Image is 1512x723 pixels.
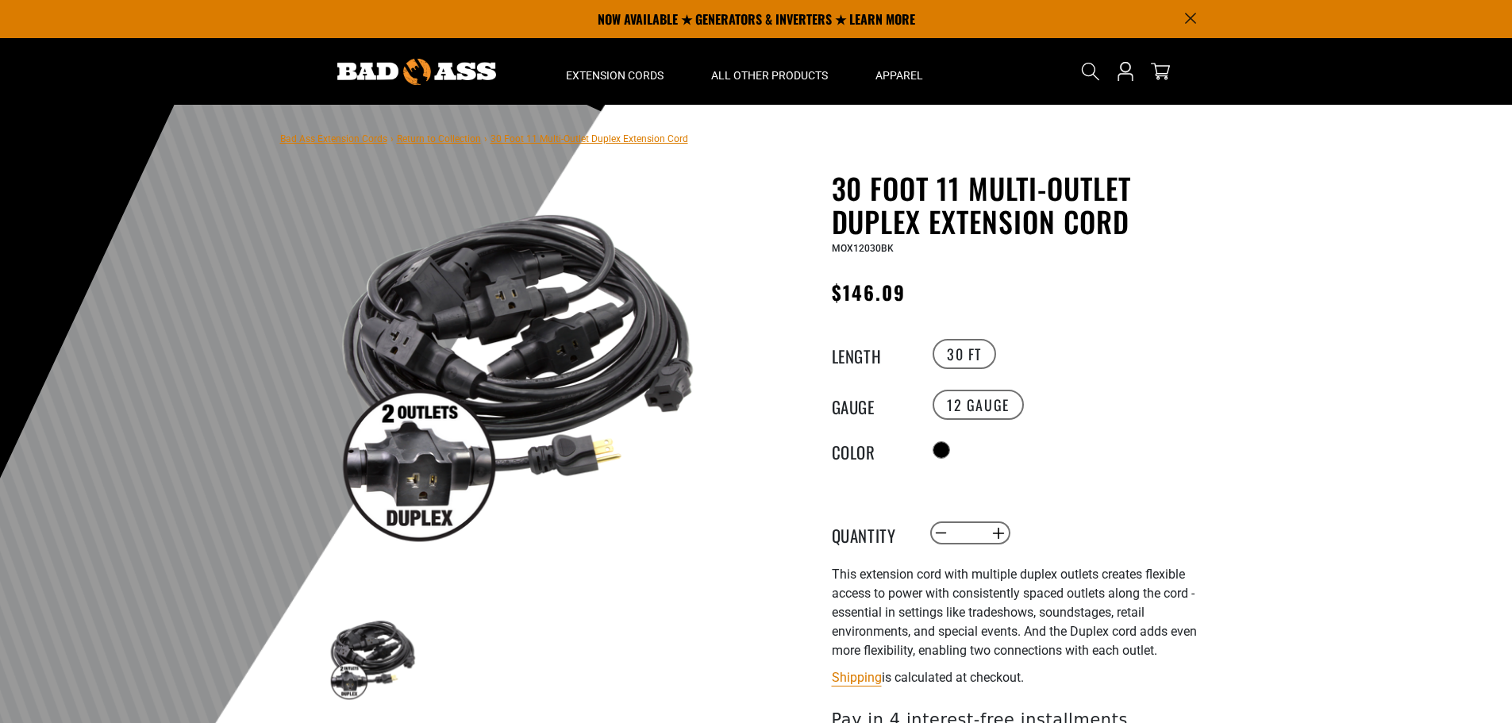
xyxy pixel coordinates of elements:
[542,38,687,105] summary: Extension Cords
[327,175,710,557] img: black
[832,667,1221,688] div: is calculated at checkout.
[832,171,1221,238] h1: 30 Foot 11 Multi-Outlet Duplex Extension Cord
[832,567,1197,658] span: This extension cord with multiple duplex outlets creates flexible access to power with consistent...
[484,133,487,144] span: ›
[832,278,906,306] span: $146.09
[832,344,911,364] legend: Length
[280,129,688,148] nav: breadcrumbs
[711,68,828,83] span: All Other Products
[491,133,688,144] span: 30 Foot 11 Multi-Outlet Duplex Extension Cord
[832,243,894,254] span: MOX12030BK
[852,38,947,105] summary: Apparel
[337,59,496,85] img: Bad Ass Extension Cords
[933,390,1024,420] label: 12 Gauge
[832,440,911,460] legend: Color
[397,133,481,144] a: Return to Collection
[832,394,911,415] legend: Gauge
[875,68,923,83] span: Apparel
[566,68,664,83] span: Extension Cords
[391,133,394,144] span: ›
[933,339,996,369] label: 30 FT
[832,670,882,685] a: Shipping
[280,133,387,144] a: Bad Ass Extension Cords
[832,523,911,544] label: Quantity
[327,611,419,703] img: black
[687,38,852,105] summary: All Other Products
[1078,59,1103,84] summary: Search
